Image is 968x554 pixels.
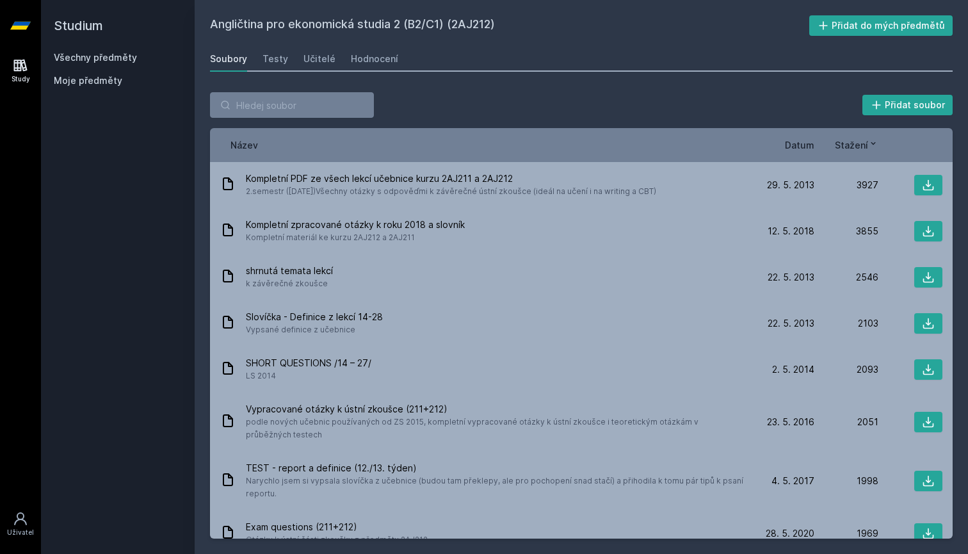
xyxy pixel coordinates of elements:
[230,138,258,152] button: Název
[12,74,30,84] div: Study
[246,231,465,244] span: Kompletní materiál ke kurzu 2AJ212 a 2AJ211
[351,53,398,65] div: Hodnocení
[768,317,814,330] span: 22. 5. 2013
[351,46,398,72] a: Hodnocení
[246,323,383,336] span: Vypsané definice z učebnice
[246,475,745,500] span: Narychlo jsem si vypsala slovíčka z učebnice (budou tam překlepy, ale pro pochopení snad stačí) a...
[814,271,878,284] div: 2546
[210,53,247,65] div: Soubory
[303,53,335,65] div: Učitelé
[246,534,428,546] span: Otázky k ústní části zkoušky z předmětu 2AJ212
[3,505,38,544] a: Uživatel
[814,363,878,376] div: 2093
[246,311,383,323] span: Slovíčka - Definice z lekcí 14-28
[246,172,656,185] span: Kompletní PDF ze všech lekcí učebnice kurzu 2AJ211 a 2AJ212
[246,416,745,441] span: podle nových učebnic používaných od ZS 2015, kompletní vypracované otázky k ústní zkoušce i teore...
[246,403,745,416] span: Vypracované otázky k ústní zkoušce (211+212)
[814,225,878,238] div: 3855
[772,363,814,376] span: 2. 5. 2014
[768,225,814,238] span: 12. 5. 2018
[768,271,814,284] span: 22. 5. 2013
[246,370,371,382] span: LS 2014
[210,15,809,36] h2: Angličtina pro ekonomická studia 2 (B2/C1) (2AJ212)
[303,46,335,72] a: Učitelé
[785,138,814,152] button: Datum
[766,527,814,540] span: 28. 5. 2020
[814,416,878,428] div: 2051
[771,475,814,487] span: 4. 5. 2017
[862,95,953,115] button: Přidat soubor
[7,528,34,537] div: Uživatel
[814,527,878,540] div: 1969
[246,462,745,475] span: TEST - report a definice (12./13. týden)
[54,52,137,63] a: Všechny předměty
[246,277,333,290] span: k závěrečné zkoušce
[246,218,465,231] span: Kompletní zpracované otázky k roku 2018 a slovník
[246,185,656,198] span: 2.semestr ([DATE])Všechny otázky s odpověďmi k závěrečné ústní zkoušce (ideál na učení i na writi...
[262,53,288,65] div: Testy
[835,138,868,152] span: Stažení
[3,51,38,90] a: Study
[767,416,814,428] span: 23. 5. 2016
[767,179,814,191] span: 29. 5. 2013
[54,74,122,87] span: Moje předměty
[210,46,247,72] a: Soubory
[814,179,878,191] div: 3927
[809,15,953,36] button: Přidat do mých předmětů
[210,92,374,118] input: Hledej soubor
[814,475,878,487] div: 1998
[246,265,333,277] span: shrnutá temata lekcí
[262,46,288,72] a: Testy
[246,357,371,370] span: SHORT QUESTIONS /14 – 27/
[246,521,428,534] span: Exam questions (211+212)
[835,138,878,152] button: Stažení
[814,317,878,330] div: 2103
